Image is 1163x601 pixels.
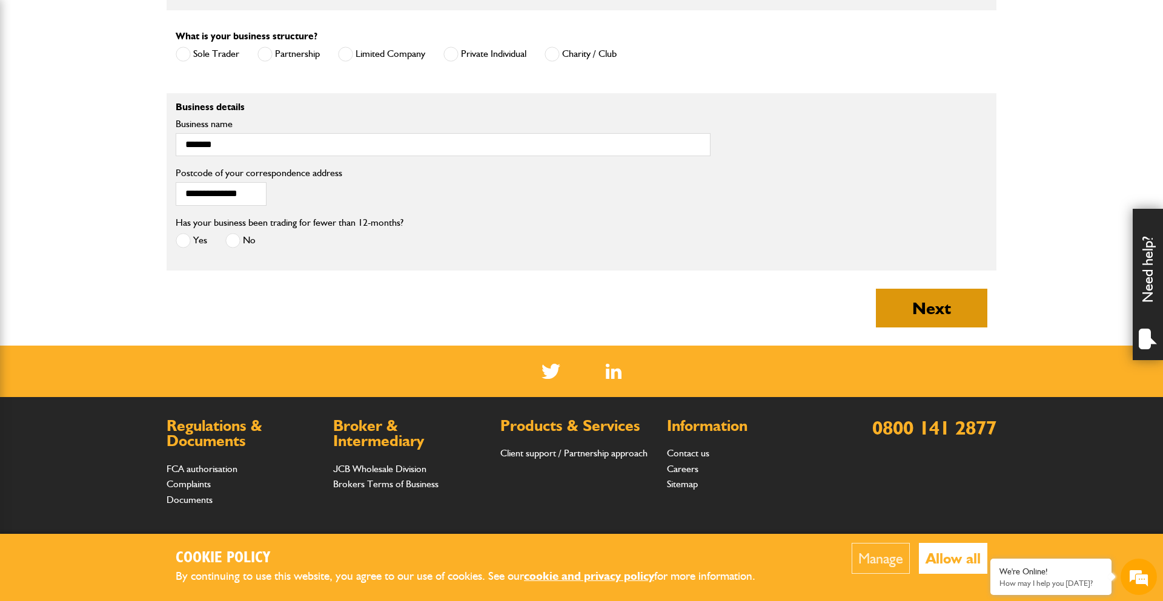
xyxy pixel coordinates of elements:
[167,463,237,475] a: FCA authorisation
[257,47,320,62] label: Partnership
[176,549,775,568] h2: Cookie Policy
[176,567,775,586] p: By continuing to use this website, you agree to our use of cookies. See our for more information.
[16,112,221,139] input: Enter your last name
[876,289,987,327] button: Next
[165,373,220,389] em: Start Chat
[176,218,403,228] label: Has your business been trading for fewer than 12-months?
[333,463,426,475] a: JCB Wholesale Division
[999,567,1102,577] div: We're Online!
[852,543,910,574] button: Manage
[167,478,211,490] a: Complaints
[999,579,1102,588] p: How may I help you today?
[606,364,622,379] img: Linked In
[333,478,439,490] a: Brokers Terms of Business
[16,183,221,210] input: Enter your phone number
[1133,209,1163,360] div: Need help?
[872,416,996,439] a: 0800 141 2877
[176,119,711,129] label: Business name
[667,447,709,459] a: Contact us
[338,47,425,62] label: Limited Company
[16,148,221,174] input: Enter your email address
[176,102,711,112] p: Business details
[500,418,655,434] h2: Products & Services
[167,418,321,449] h2: Regulations & Documents
[21,67,51,84] img: d_20077148190_company_1631870298795_20077148190
[333,418,488,449] h2: Broker & Intermediary
[443,47,526,62] label: Private Individual
[524,569,654,583] a: cookie and privacy policy
[176,168,360,178] label: Postcode of your correspondence address
[667,418,821,434] h2: Information
[542,364,560,379] img: Twitter
[667,478,698,490] a: Sitemap
[606,364,622,379] a: LinkedIn
[667,463,698,475] a: Careers
[500,447,648,459] a: Client support / Partnership approach
[545,47,617,62] label: Charity / Club
[63,68,204,84] div: Chat with us now
[225,233,256,248] label: No
[16,219,221,363] textarea: Type your message and hit 'Enter'
[919,543,987,574] button: Allow all
[167,494,213,505] a: Documents
[176,31,317,41] label: What is your business structure?
[176,233,207,248] label: Yes
[176,47,239,62] label: Sole Trader
[199,6,228,35] div: Minimize live chat window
